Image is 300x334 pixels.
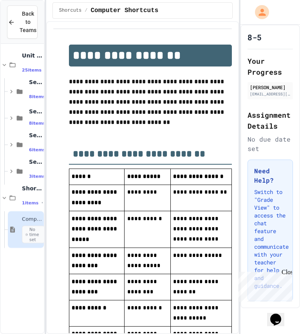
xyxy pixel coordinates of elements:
[42,200,43,206] span: •
[248,56,293,77] h2: Your Progress
[267,303,292,326] iframe: chat widget
[22,201,38,206] span: 1 items
[248,110,293,131] h2: Assignment Details
[254,166,286,185] h3: Need Help?
[254,188,286,290] p: Switch to "Grade View" to access the chat feature and communicate with your teacher for help and ...
[29,132,42,139] span: Section 1.3
[29,108,42,115] span: Section 1.2
[250,91,291,97] div: [EMAIL_ADDRESS][DOMAIN_NAME]
[29,121,45,126] span: 8 items
[22,216,42,223] span: Computer Shortcuts
[22,52,42,59] span: Unit 1: Intro to CS
[248,32,262,43] h1: 8-5
[59,7,82,14] span: Shorcuts
[250,84,291,91] div: [PERSON_NAME]
[29,158,42,165] span: Section 1.4
[29,174,45,179] span: 3 items
[248,135,293,153] div: No due date set
[91,6,159,15] span: Computer Shortcuts
[29,79,42,86] span: Section 1.1
[29,147,45,153] span: 6 items
[3,3,54,50] div: Chat with us now!Close
[29,94,45,99] span: 8 items
[247,3,271,21] div: My Account
[235,269,292,302] iframe: chat widget
[20,10,36,34] span: Back to Teams
[22,68,42,73] span: 25 items
[22,185,42,192] span: Shorcuts
[22,226,45,244] span: No time set
[85,7,87,14] span: /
